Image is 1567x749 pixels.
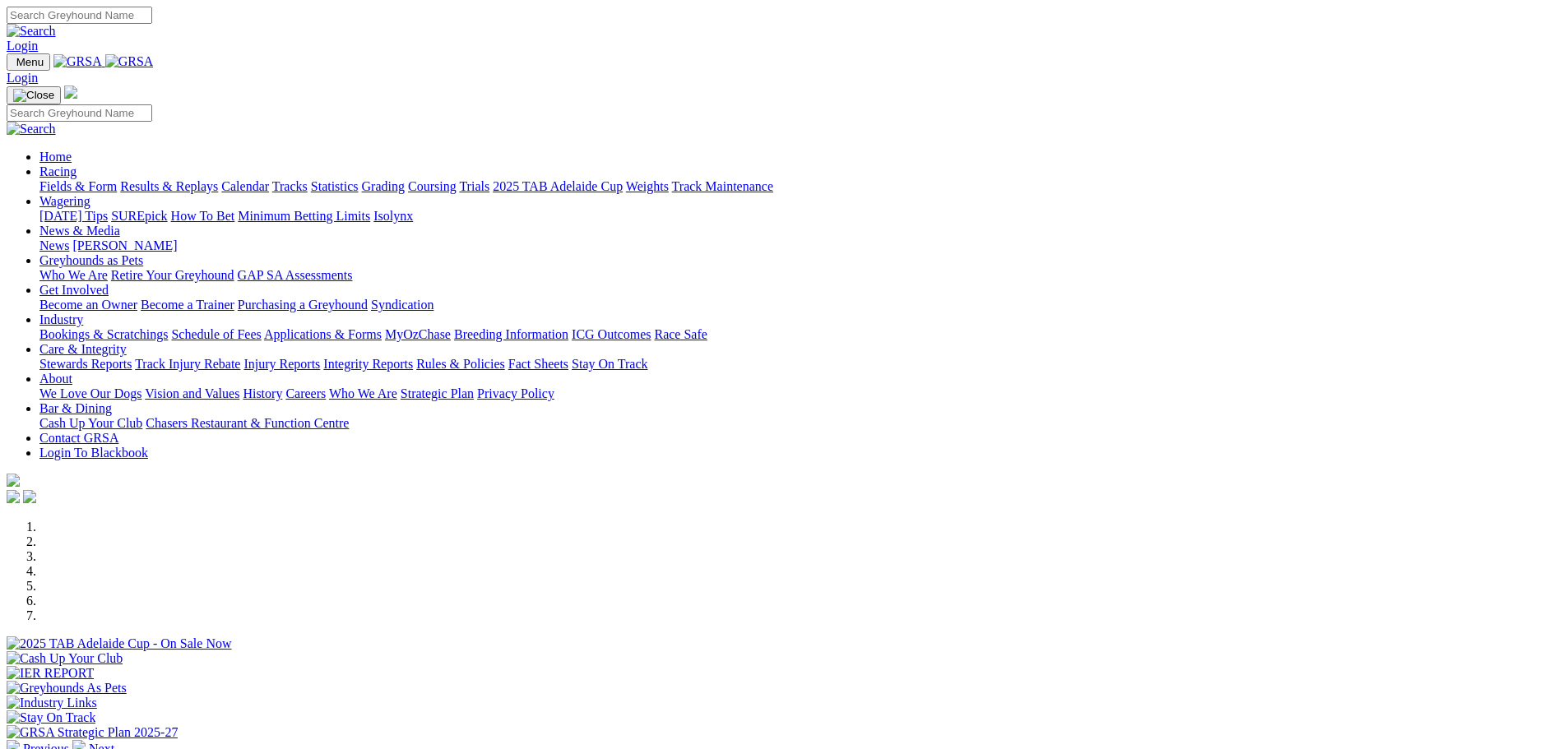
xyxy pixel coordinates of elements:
a: GAP SA Assessments [238,268,353,282]
button: Toggle navigation [7,53,50,71]
a: Login [7,71,38,85]
a: Get Involved [39,283,109,297]
img: Stay On Track [7,710,95,725]
div: Wagering [39,209,1560,224]
img: Search [7,24,56,39]
a: Privacy Policy [477,386,554,400]
a: Rules & Policies [416,357,505,371]
a: Schedule of Fees [171,327,261,341]
a: Fields & Form [39,179,117,193]
a: Retire Your Greyhound [111,268,234,282]
a: Trials [459,179,489,193]
a: Greyhounds as Pets [39,253,143,267]
a: Become a Trainer [141,298,234,312]
a: Syndication [371,298,433,312]
a: Grading [362,179,405,193]
div: News & Media [39,238,1560,253]
img: GRSA [53,54,102,69]
img: 2025 TAB Adelaide Cup - On Sale Now [7,636,232,651]
img: GRSA Strategic Plan 2025-27 [7,725,178,740]
a: Strategic Plan [401,386,474,400]
a: Weights [626,179,669,193]
a: Home [39,150,72,164]
a: Coursing [408,179,457,193]
img: GRSA [105,54,154,69]
a: Isolynx [373,209,413,223]
img: Cash Up Your Club [7,651,123,666]
a: MyOzChase [385,327,451,341]
img: logo-grsa-white.png [64,86,77,99]
a: SUREpick [111,209,167,223]
img: IER REPORT [7,666,94,681]
input: Search [7,7,152,24]
img: Greyhounds As Pets [7,681,127,696]
a: Tracks [272,179,308,193]
a: Who We Are [39,268,108,282]
a: Stewards Reports [39,357,132,371]
a: About [39,372,72,386]
a: Breeding Information [454,327,568,341]
div: Greyhounds as Pets [39,268,1560,283]
a: 2025 TAB Adelaide Cup [493,179,623,193]
img: Close [13,89,54,102]
div: Care & Integrity [39,357,1560,372]
a: Fact Sheets [508,357,568,371]
a: We Love Our Dogs [39,386,141,400]
div: Racing [39,179,1560,194]
a: Wagering [39,194,90,208]
a: Statistics [311,179,359,193]
a: Care & Integrity [39,342,127,356]
img: twitter.svg [23,490,36,503]
input: Search [7,104,152,122]
a: Track Maintenance [672,179,773,193]
a: Login To Blackbook [39,446,148,460]
a: Become an Owner [39,298,137,312]
a: Track Injury Rebate [135,357,240,371]
a: Integrity Reports [323,357,413,371]
a: Bar & Dining [39,401,112,415]
a: Vision and Values [145,386,239,400]
div: About [39,386,1560,401]
a: Careers [285,386,326,400]
a: Industry [39,312,83,326]
a: Injury Reports [243,357,320,371]
a: Bookings & Scratchings [39,327,168,341]
a: Applications & Forms [264,327,382,341]
a: Cash Up Your Club [39,416,142,430]
div: Get Involved [39,298,1560,312]
a: News & Media [39,224,120,238]
a: Who We Are [329,386,397,400]
div: Industry [39,327,1560,342]
a: News [39,238,69,252]
a: History [243,386,282,400]
img: logo-grsa-white.png [7,474,20,487]
a: Stay On Track [572,357,647,371]
button: Toggle navigation [7,86,61,104]
a: How To Bet [171,209,235,223]
img: facebook.svg [7,490,20,503]
a: [DATE] Tips [39,209,108,223]
img: Search [7,122,56,136]
a: Contact GRSA [39,431,118,445]
a: Race Safe [654,327,707,341]
a: Calendar [221,179,269,193]
img: Industry Links [7,696,97,710]
a: Chasers Restaurant & Function Centre [146,416,349,430]
a: Login [7,39,38,53]
a: Purchasing a Greyhound [238,298,368,312]
a: Results & Replays [120,179,218,193]
a: Racing [39,164,76,178]
a: [PERSON_NAME] [72,238,177,252]
a: ICG Outcomes [572,327,651,341]
a: Minimum Betting Limits [238,209,370,223]
span: Menu [16,56,44,68]
div: Bar & Dining [39,416,1560,431]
